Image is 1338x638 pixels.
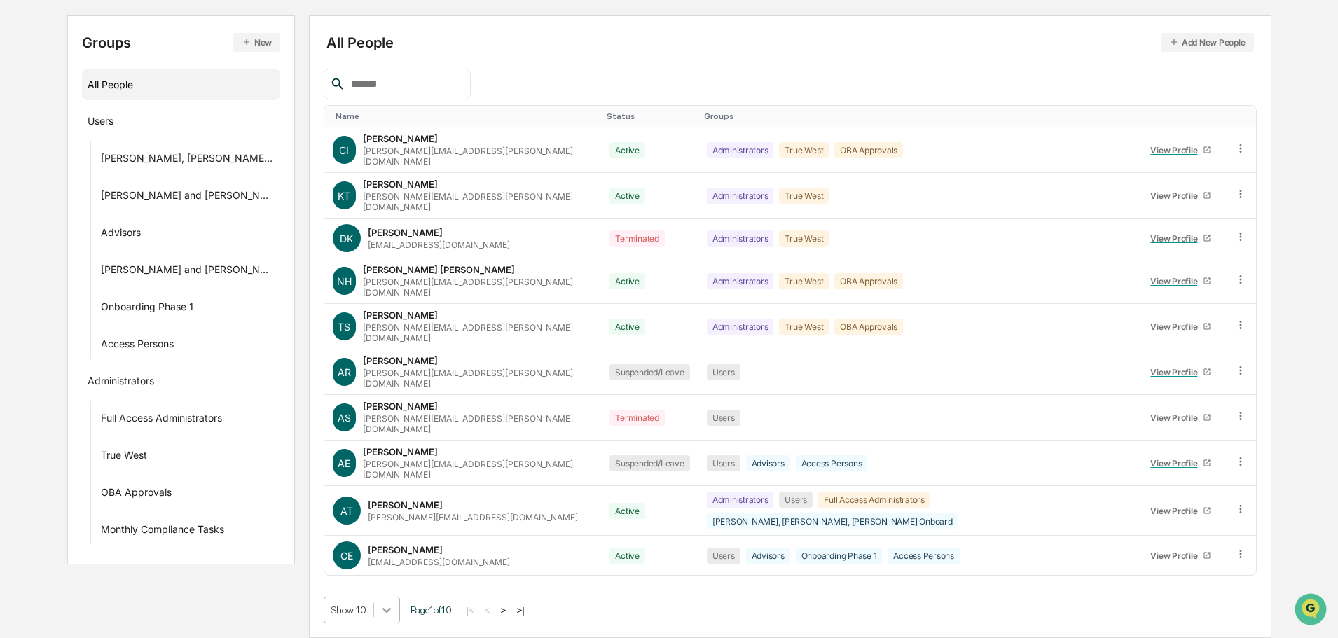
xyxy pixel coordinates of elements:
[88,375,154,391] div: Administrators
[338,412,351,424] span: AS
[101,412,222,429] div: Full Access Administrators
[609,230,665,247] div: Terminated
[1237,111,1250,121] div: Toggle SortBy
[363,446,438,457] div: [PERSON_NAME]
[796,548,883,564] div: Onboarding Phase 1
[707,410,740,426] div: Users
[101,449,147,466] div: True West
[28,286,90,300] span: Preclearance
[796,455,868,471] div: Access Persons
[101,486,172,503] div: OBA Approvals
[368,227,443,238] div: [PERSON_NAME]
[363,459,593,480] div: [PERSON_NAME][EMAIL_ADDRESS][PERSON_NAME][DOMAIN_NAME]
[607,111,692,121] div: Toggle SortBy
[1150,276,1203,286] div: View Profile
[707,455,740,471] div: Users
[1150,190,1203,201] div: View Profile
[326,33,1254,52] div: All People
[363,368,593,389] div: [PERSON_NAME][EMAIL_ADDRESS][PERSON_NAME][DOMAIN_NAME]
[29,107,55,132] img: 8933085812038_c878075ebb4cc5468115_72.jpg
[707,319,774,335] div: Administrators
[1142,111,1220,121] div: Toggle SortBy
[1145,270,1218,292] a: View Profile
[363,133,438,144] div: [PERSON_NAME]
[340,505,353,517] span: AT
[481,604,495,616] button: <
[340,550,353,562] span: CE
[1150,367,1203,377] div: View Profile
[88,73,275,96] div: All People
[707,513,958,529] div: [PERSON_NAME], [PERSON_NAME], [PERSON_NAME] Onboard
[116,286,174,300] span: Attestations
[82,33,281,52] div: Groups
[124,190,153,202] span: [DATE]
[834,142,903,158] div: OBA Approvals
[338,190,350,202] span: KT
[338,321,350,333] span: TS
[233,33,280,52] button: New
[363,264,515,275] div: [PERSON_NAME] [PERSON_NAME]
[338,457,350,469] span: AE
[1145,316,1218,338] a: View Profile
[368,544,443,555] div: [PERSON_NAME]
[1161,33,1254,52] button: Add New People
[363,191,593,212] div: [PERSON_NAME][EMAIL_ADDRESS][PERSON_NAME][DOMAIN_NAME]
[1150,321,1203,332] div: View Profile
[63,121,193,132] div: We're available if you need us!
[363,310,438,321] div: [PERSON_NAME]
[363,401,438,412] div: [PERSON_NAME]
[363,355,438,366] div: [PERSON_NAME]
[14,314,25,326] div: 🔎
[363,413,593,434] div: [PERSON_NAME][EMAIL_ADDRESS][PERSON_NAME][DOMAIN_NAME]
[336,111,596,121] div: Toggle SortBy
[1145,452,1218,474] a: View Profile
[707,188,774,204] div: Administrators
[1145,361,1218,383] a: View Profile
[363,322,593,343] div: [PERSON_NAME][EMAIL_ADDRESS][PERSON_NAME][DOMAIN_NAME]
[1150,506,1203,516] div: View Profile
[609,503,645,519] div: Active
[462,604,478,616] button: |<
[101,189,275,206] div: [PERSON_NAME] and [PERSON_NAME] Onboarding
[1145,407,1218,429] a: View Profile
[102,288,113,299] div: 🗄️
[707,142,774,158] div: Administrators
[8,307,94,333] a: 🔎Data Lookup
[139,347,170,358] span: Pylon
[99,347,170,358] a: Powered byPylon
[1145,228,1218,249] a: View Profile
[14,29,255,52] p: How can we help?
[340,233,353,244] span: DK
[368,557,510,567] div: [EMAIL_ADDRESS][DOMAIN_NAME]
[707,492,774,508] div: Administrators
[609,455,689,471] div: Suspended/Leave
[779,319,829,335] div: True West
[1150,412,1203,423] div: View Profile
[1150,233,1203,244] div: View Profile
[96,281,179,306] a: 🗄️Attestations
[14,155,94,167] div: Past conversations
[368,499,443,511] div: [PERSON_NAME]
[339,144,349,156] span: CI
[609,548,645,564] div: Active
[779,188,829,204] div: True West
[101,152,275,169] div: [PERSON_NAME], [PERSON_NAME], [PERSON_NAME] Onboard
[63,107,230,121] div: Start new chat
[707,364,740,380] div: Users
[124,228,153,240] span: [DATE]
[43,228,113,240] span: [PERSON_NAME]
[101,300,193,317] div: Onboarding Phase 1
[28,313,88,327] span: Data Lookup
[1145,545,1218,567] a: View Profile
[609,142,645,158] div: Active
[779,142,829,158] div: True West
[337,275,352,287] span: NH
[1145,185,1218,207] a: View Profile
[512,604,528,616] button: >|
[88,115,113,132] div: Users
[101,263,275,280] div: [PERSON_NAME] and [PERSON_NAME] Onboarding
[411,604,452,616] span: Page 1 of 10
[609,319,645,335] div: Active
[704,111,1131,121] div: Toggle SortBy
